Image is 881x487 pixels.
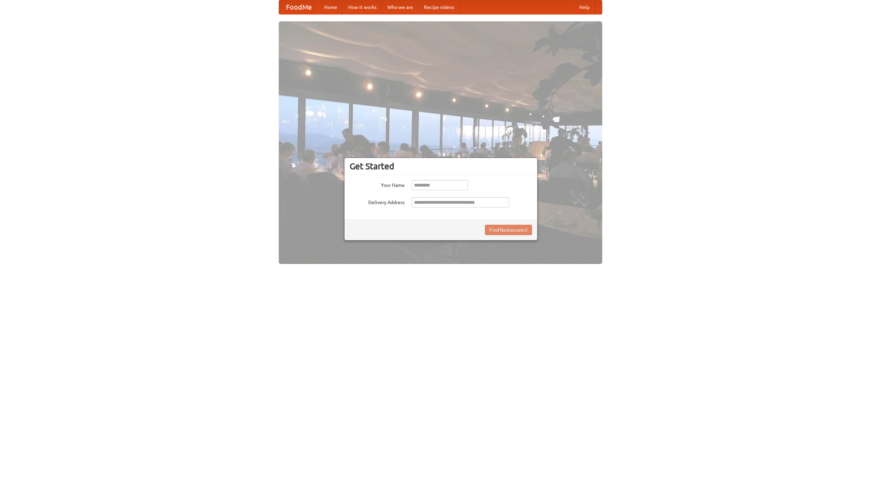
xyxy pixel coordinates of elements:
button: Find Restaurants! [485,225,532,235]
a: Who we are [382,0,418,14]
a: Recipe videos [418,0,460,14]
h3: Get Started [350,161,532,171]
label: Delivery Address [350,197,405,206]
a: How it works [343,0,382,14]
label: Your Name [350,180,405,189]
a: Home [319,0,343,14]
a: Help [574,0,595,14]
a: FoodMe [279,0,319,14]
